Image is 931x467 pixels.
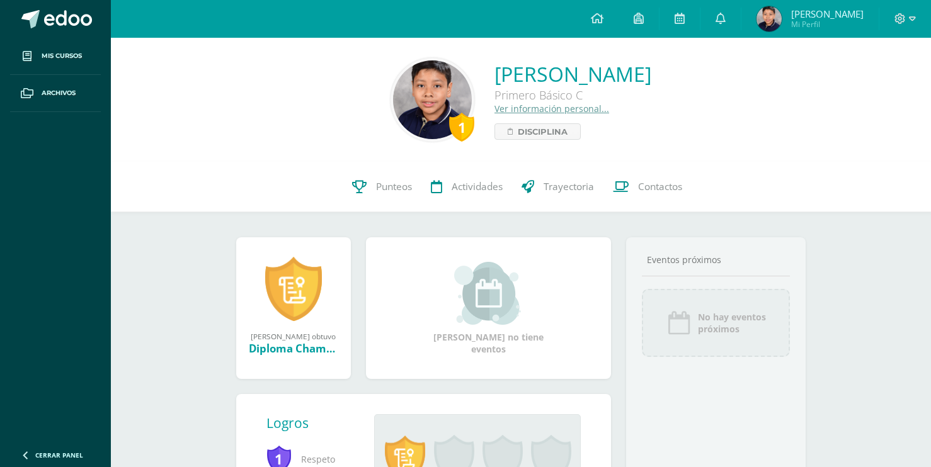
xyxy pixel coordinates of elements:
[642,254,791,266] div: Eventos próximos
[518,124,568,139] span: Disciplina
[10,75,101,112] a: Archivos
[494,87,651,103] div: Primero Básico C
[666,310,692,335] img: event_icon.png
[452,180,503,193] span: Actividades
[757,6,782,31] img: b38a2dacc41a98050ee46c3b940d57ac.png
[249,331,338,341] div: [PERSON_NAME] obtuvo
[603,162,692,212] a: Contactos
[421,162,512,212] a: Actividades
[791,8,864,20] span: [PERSON_NAME]
[266,414,365,432] div: Logros
[494,123,581,140] a: Disciplina
[42,88,76,98] span: Archivos
[35,451,83,459] span: Cerrar panel
[512,162,603,212] a: Trayectoria
[376,180,412,193] span: Punteos
[10,38,101,75] a: Mis cursos
[494,60,651,87] a: [PERSON_NAME]
[544,180,594,193] span: Trayectoria
[42,51,82,61] span: Mis cursos
[449,113,474,142] div: 1
[393,60,472,139] img: 4445dceaab079256bf1679eb45f00df0.png
[791,19,864,30] span: Mi Perfil
[638,180,682,193] span: Contactos
[343,162,421,212] a: Punteos
[425,262,551,355] div: [PERSON_NAME] no tiene eventos
[454,262,523,325] img: event_small.png
[494,103,609,115] a: Ver información personal...
[698,311,766,335] span: No hay eventos próximos
[249,341,338,356] div: Diploma Champagnat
